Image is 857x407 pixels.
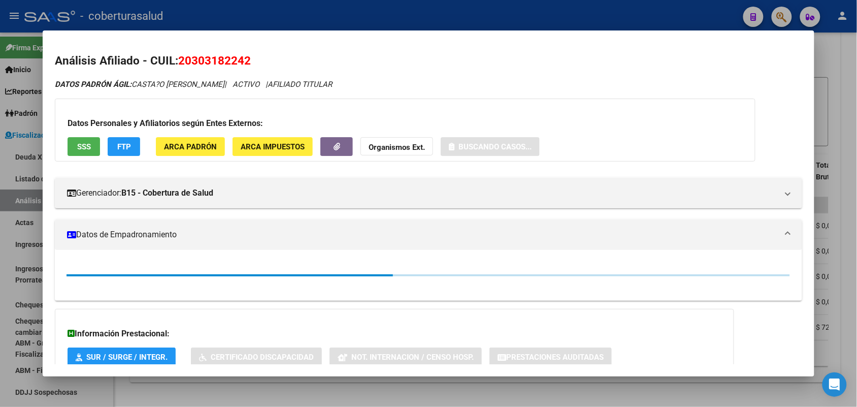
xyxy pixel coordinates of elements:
span: Not. Internacion / Censo Hosp. [351,353,474,362]
button: Organismos Ext. [360,137,433,156]
div: Open Intercom Messenger [822,372,847,397]
span: SSS [77,142,91,151]
h3: Información Prestacional: [68,328,721,340]
button: SUR / SURGE / INTEGR. [68,348,176,366]
button: Buscando casos... [441,137,540,156]
i: | ACTIVO | [55,80,332,89]
button: Prestaciones Auditadas [489,348,612,366]
span: SUR / SURGE / INTEGR. [86,353,168,362]
button: FTP [108,137,140,156]
span: 20303182242 [178,54,251,67]
h3: Datos Personales y Afiliatorios según Entes Externos: [68,117,743,130]
button: Not. Internacion / Censo Hosp. [329,348,482,366]
h2: Análisis Afiliado - CUIL: [55,52,802,70]
mat-panel-title: Datos de Empadronamiento [67,229,777,241]
span: Buscando casos... [458,142,532,151]
div: Datos de Empadronamiento [55,250,802,301]
span: Prestaciones Auditadas [506,353,604,362]
span: AFILIADO TITULAR [268,80,332,89]
strong: Organismos Ext. [369,143,425,152]
span: ARCA Impuestos [241,142,305,151]
button: SSS [68,137,100,156]
button: ARCA Padrón [156,137,225,156]
strong: B15 - Cobertura de Salud [121,187,213,199]
span: CASTA?O [PERSON_NAME] [55,80,224,89]
button: ARCA Impuestos [233,137,313,156]
mat-expansion-panel-header: Gerenciador:B15 - Cobertura de Salud [55,178,802,208]
span: Certificado Discapacidad [211,353,314,362]
span: FTP [117,142,131,151]
button: Certificado Discapacidad [191,348,322,366]
span: ARCA Padrón [164,142,217,151]
mat-panel-title: Gerenciador: [67,187,777,199]
strong: DATOS PADRÓN ÁGIL: [55,80,131,89]
mat-expansion-panel-header: Datos de Empadronamiento [55,220,802,250]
